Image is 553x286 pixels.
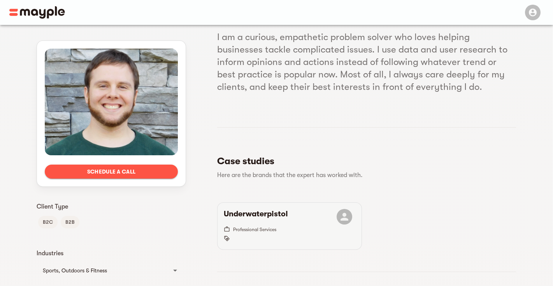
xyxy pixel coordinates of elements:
span: B2C [38,218,58,227]
span: Menu [520,9,544,15]
p: Here are the brands that the expert has worked with. [217,170,510,180]
h5: I am a curious, empathetic problem solver who loves helping businesses tackle complicated issues.... [217,31,516,93]
div: Sports, Outdoors & Fitness [37,261,186,280]
div: Sports, Outdoors & Fitness [43,266,166,275]
p: Industries [37,249,186,258]
h6: Underwaterpistol [224,209,288,225]
span: Professional Services [233,227,276,232]
button: UnderwaterpistolProfessional Services [218,203,362,249]
h5: Case studies [217,155,510,167]
button: Schedule a call [45,165,178,179]
span: B2B [61,218,79,227]
img: Main logo [9,6,65,19]
p: Client Type [37,202,186,211]
span: Schedule a call [51,167,172,176]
